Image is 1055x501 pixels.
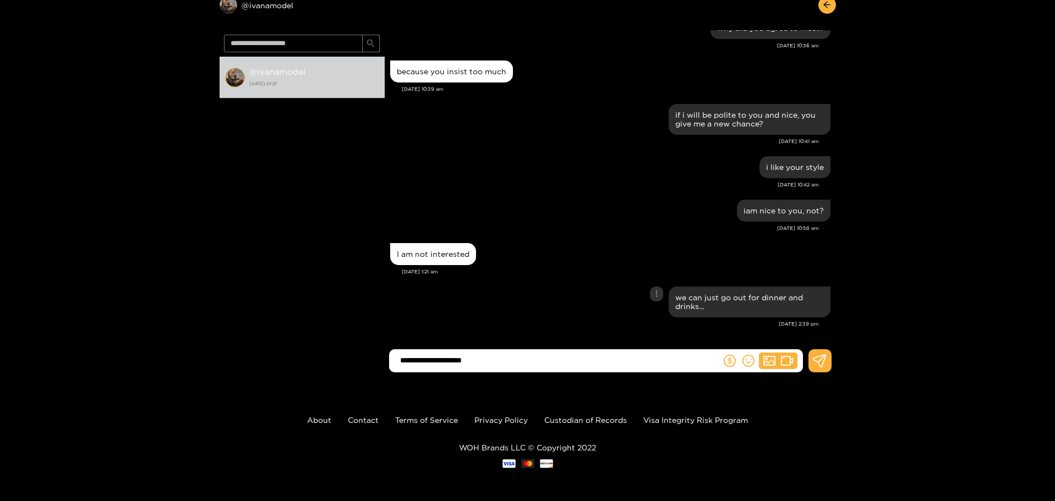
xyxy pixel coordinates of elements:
span: search [367,39,375,48]
strong: @ ivanamodel [249,67,305,76]
img: conversation [225,68,245,87]
span: dollar [724,355,736,367]
div: [DATE] 10:36 am [390,42,819,49]
strong: [DATE] 01:21 [249,79,379,89]
a: About [307,416,331,424]
button: picturevideo-camera [759,353,797,369]
div: [DATE] 1:21 am [402,268,830,276]
div: Oct. 3, 10:42 am [759,156,830,178]
button: search [362,35,380,52]
div: [DATE] 10:58 am [390,224,819,232]
a: Privacy Policy [474,416,528,424]
div: [DATE] 10:41 am [390,137,819,145]
div: because you insist too much [397,67,506,76]
div: iam nice to you, not? [744,206,824,215]
div: Oct. 3, 10:58 am [737,200,830,222]
span: smile [742,355,755,367]
div: Oct. 3, 10:41 am [669,104,830,135]
a: Custodian of Records [544,416,627,424]
div: Oct. 3, 10:39 am [390,60,513,82]
div: if i will be polite to you and nice, you give me a new chance? [675,111,824,128]
span: picture [763,355,775,367]
div: we can just go out for dinner and drinks... [675,293,824,311]
div: Oct. 4, 2:39 pm [669,287,830,317]
div: [DATE] 10:42 am [390,181,819,189]
div: [DATE] 2:39 pm [390,320,819,328]
div: Oct. 4, 1:21 am [390,243,476,265]
a: Visa Integrity Risk Program [643,416,748,424]
div: i like your style [766,163,824,172]
span: more [653,290,660,298]
div: [DATE] 10:39 am [402,85,830,93]
span: video-camera [781,355,793,367]
a: Terms of Service [395,416,458,424]
span: arrow-left [823,1,831,10]
div: I am not interested [397,250,469,258]
button: dollar [721,353,738,369]
a: Contact [348,416,379,424]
